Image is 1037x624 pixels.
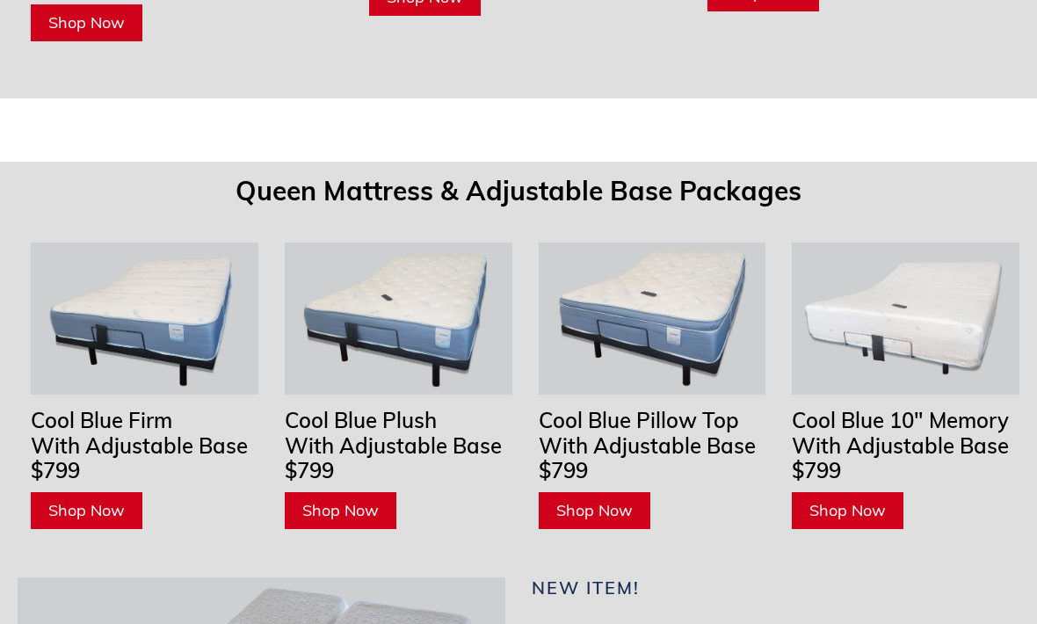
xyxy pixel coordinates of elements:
span: With Adjustable Base $799 [792,433,1009,485]
span: With Adjustable Base $799 [539,433,756,485]
span: New Item! [532,577,640,599]
a: Shop Now [792,493,903,530]
span: With Adjustable Base $799 [31,433,248,485]
img: cool-blue-plush-with-adjustable-base.jpg__PID:6eb857a7-dba6-497d-b27b-19709b1e1d0e [285,243,512,395]
img: Cool-blue-firm-with-adjustable-base.jpg__PID:d144c5e4-fe04-4103-b7b0-cddcf09415b1 [31,243,258,395]
span: Shop Now [48,13,125,33]
span: Shop Now [556,501,633,521]
a: Shop Now [31,5,142,42]
a: Shop Now [539,493,650,530]
span: With Adjustable Base $799 [285,433,502,485]
span: Cool Blue Plush [285,408,437,434]
span: Shop Now [302,501,379,521]
img: cool-blue-pt-with-adjustable-base.jpg__PID:091b1b3c-e38a-45b0-b389-580f5bffb6d5 [539,243,766,395]
a: Shop Now [31,493,142,530]
span: Shop Now [48,501,125,521]
span: Cool Blue Pillow Top [539,408,739,434]
span: Queen Mattress & Adjustable Base Packages [236,175,801,208]
span: Cool Blue Firm [31,408,172,434]
img: cool-blue-10-inch-memeory-foam-with-adjustable-base.jpg__PID:04af9749-caab-461a-b90d-61b108f80b52 [792,243,1019,395]
span: Shop Now [809,501,886,521]
a: Shop Now [285,493,396,530]
span: Cool Blue 10" Memory [792,408,1009,434]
